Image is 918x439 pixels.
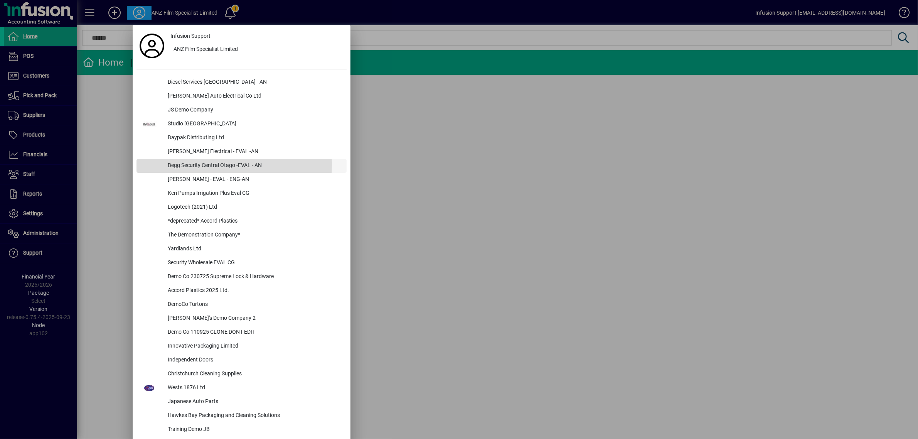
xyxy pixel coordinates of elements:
[162,89,347,103] div: [PERSON_NAME] Auto Electrical Co Ltd
[136,381,347,395] button: Wests 1876 Ltd
[162,103,347,117] div: JS Demo Company
[136,395,347,409] button: Japanese Auto Parts
[136,298,347,312] button: DemoCo Turtons
[167,43,347,57] button: ANZ Film Specialist Limited
[162,131,347,145] div: Baypak Distributing Ltd
[136,39,167,53] a: Profile
[162,284,347,298] div: Accord Plastics 2025 Ltd.
[136,214,347,228] button: *deprecated* Accord Plastics
[136,423,347,437] button: Training Demo JB
[136,367,347,381] button: Christchurch Cleaning Supplies
[162,187,347,201] div: Keri Pumps Irrigation Plus Eval CG
[162,228,347,242] div: The Demonstration Company*
[170,32,211,40] span: Infusion Support
[136,89,347,103] button: [PERSON_NAME] Auto Electrical Co Ltd
[136,270,347,284] button: Demo Co 230725 Supreme Lock & Hardware
[162,381,347,395] div: Wests 1876 Ltd
[136,228,347,242] button: The Demonstration Company*
[162,117,347,131] div: Studio [GEOGRAPHIC_DATA]
[136,256,347,270] button: Security Wholesale EVAL CG
[162,145,347,159] div: [PERSON_NAME] Electrical - EVAL -AN
[162,298,347,312] div: DemoCo Turtons
[136,159,347,173] button: Begg Security Central Otago -EVAL - AN
[167,29,347,43] a: Infusion Support
[162,159,347,173] div: Begg Security Central Otago -EVAL - AN
[162,214,347,228] div: *deprecated* Accord Plastics
[162,270,347,284] div: Demo Co 230725 Supreme Lock & Hardware
[136,187,347,201] button: Keri Pumps Irrigation Plus Eval CG
[136,284,347,298] button: Accord Plastics 2025 Ltd.
[136,326,347,339] button: Demo Co 110925 CLONE DONT EDIT
[162,423,347,437] div: Training Demo JB
[162,409,347,423] div: Hawkes Bay Packaging and Cleaning Solutions
[162,256,347,270] div: Security Wholesale EVAL CG
[136,173,347,187] button: [PERSON_NAME] - EVAL - ENG-AN
[136,103,347,117] button: JS Demo Company
[136,201,347,214] button: Logotech (2021) Ltd
[162,242,347,256] div: Yardlands Ltd
[136,409,347,423] button: Hawkes Bay Packaging and Cleaning Solutions
[136,131,347,145] button: Baypak Distributing Ltd
[162,367,347,381] div: Christchurch Cleaning Supplies
[162,201,347,214] div: Logotech (2021) Ltd
[136,353,347,367] button: Independent Doors
[162,339,347,353] div: Innovative Packaging Limited
[136,117,347,131] button: Studio [GEOGRAPHIC_DATA]
[136,242,347,256] button: Yardlands Ltd
[162,76,347,89] div: Diesel Services [GEOGRAPHIC_DATA] - AN
[162,353,347,367] div: Independent Doors
[162,395,347,409] div: Japanese Auto Parts
[162,312,347,326] div: [PERSON_NAME]'s Demo Company 2
[136,76,347,89] button: Diesel Services [GEOGRAPHIC_DATA] - AN
[136,339,347,353] button: Innovative Packaging Limited
[136,145,347,159] button: [PERSON_NAME] Electrical - EVAL -AN
[162,326,347,339] div: Demo Co 110925 CLONE DONT EDIT
[162,173,347,187] div: [PERSON_NAME] - EVAL - ENG-AN
[136,312,347,326] button: [PERSON_NAME]'s Demo Company 2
